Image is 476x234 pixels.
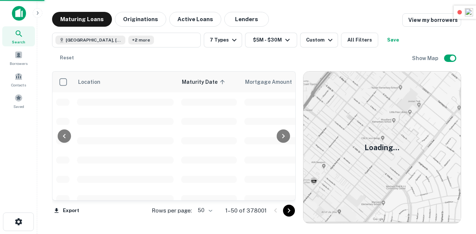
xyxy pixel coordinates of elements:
span: +2 more [132,37,150,43]
span: [GEOGRAPHIC_DATA], [GEOGRAPHIC_DATA], [GEOGRAPHIC_DATA] [66,37,122,43]
button: [GEOGRAPHIC_DATA], [GEOGRAPHIC_DATA], [GEOGRAPHIC_DATA]+2 more [52,33,201,47]
span: Search [12,39,25,45]
div: 50 [195,205,213,216]
button: 7 Types [204,33,242,47]
p: Rows per page: [152,206,192,215]
button: Maturing Loans [52,12,112,27]
button: Go to next page [283,205,295,217]
button: Save your search to get updates of matches that match your search criteria. [381,33,405,47]
button: Lenders [224,12,269,27]
a: View my borrowers [402,13,461,27]
a: Contacts [2,69,35,89]
button: Originations [115,12,166,27]
span: Contacts [11,82,26,88]
h6: Show Map [412,54,440,62]
a: Saved [2,91,35,111]
span: Saved [13,103,24,109]
a: Borrowers [2,48,35,68]
img: capitalize-icon.png [12,6,26,21]
th: Maturity Date [177,72,241,92]
button: Reset [55,50,79,65]
button: $5M - $30M [245,33,297,47]
div: Custom [306,36,335,45]
button: Custom [300,33,338,47]
button: All Filters [341,33,378,47]
span: Location [78,78,100,86]
h5: Loading... [364,142,399,153]
span: Mortgage Amount [245,78,302,86]
button: Export [52,205,81,216]
a: Search [2,26,35,46]
button: Active Loans [169,12,221,27]
p: 1–50 of 378001 [225,206,267,215]
th: Location [73,72,177,92]
th: Mortgage Amount [241,72,322,92]
img: map-placeholder.webp [303,72,461,223]
iframe: Chat Widget [439,151,476,187]
span: Borrowers [10,60,28,66]
span: Maturity Date [182,78,227,86]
